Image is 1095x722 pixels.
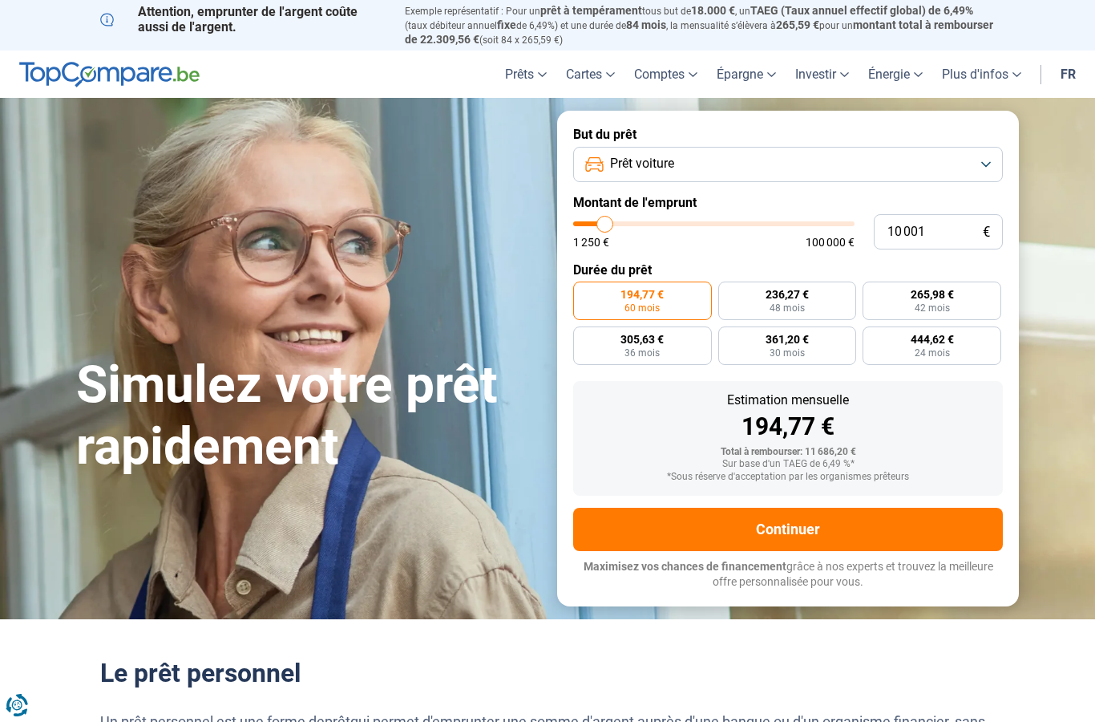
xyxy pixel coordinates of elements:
[770,348,805,358] span: 30 mois
[624,348,660,358] span: 36 mois
[405,4,995,47] p: Exemple représentatif : Pour un tous but de , un (taux débiteur annuel de 6,49%) et une durée de ...
[770,303,805,313] span: 48 mois
[100,4,386,34] p: Attention, emprunter de l'argent coûte aussi de l'argent.
[932,51,1031,98] a: Plus d'infos
[766,334,809,345] span: 361,20 €
[620,334,664,345] span: 305,63 €
[573,147,1003,182] button: Prêt voiture
[586,447,990,458] div: Total à rembourser: 11 686,20 €
[911,289,954,300] span: 265,98 €
[540,4,642,17] span: prêt à tempérament
[750,4,973,17] span: TAEG (Taux annuel effectif global) de 6,49%
[586,459,990,470] div: Sur base d'un TAEG de 6,49 %*
[497,18,516,31] span: fixe
[586,394,990,407] div: Estimation mensuelle
[405,18,993,46] span: montant total à rembourser de 22.309,56 €
[707,51,786,98] a: Épargne
[911,334,954,345] span: 444,62 €
[584,560,786,573] span: Maximisez vos chances de financement
[691,4,735,17] span: 18.000 €
[776,18,819,31] span: 265,59 €
[766,289,809,300] span: 236,27 €
[915,348,950,358] span: 24 mois
[76,355,538,478] h1: Simulez votre prêt rapidement
[915,303,950,313] span: 42 mois
[495,51,556,98] a: Prêts
[610,155,674,172] span: Prêt voiture
[620,289,664,300] span: 194,77 €
[556,51,624,98] a: Cartes
[786,51,859,98] a: Investir
[983,225,990,239] span: €
[573,262,1003,278] label: Durée du prêt
[586,472,990,483] div: *Sous réserve d'acceptation par les organismes prêteurs
[859,51,932,98] a: Énergie
[1051,51,1085,98] a: fr
[573,508,1003,551] button: Continuer
[806,237,855,248] span: 100 000 €
[573,127,1003,142] label: But du prêt
[573,237,609,248] span: 1 250 €
[573,559,1003,590] p: grâce à nos experts et trouvez la meilleure offre personnalisée pour vous.
[100,658,995,688] h2: Le prêt personnel
[626,18,666,31] span: 84 mois
[586,415,990,439] div: 194,77 €
[19,62,200,87] img: TopCompare
[573,195,1003,210] label: Montant de l'emprunt
[624,51,707,98] a: Comptes
[624,303,660,313] span: 60 mois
